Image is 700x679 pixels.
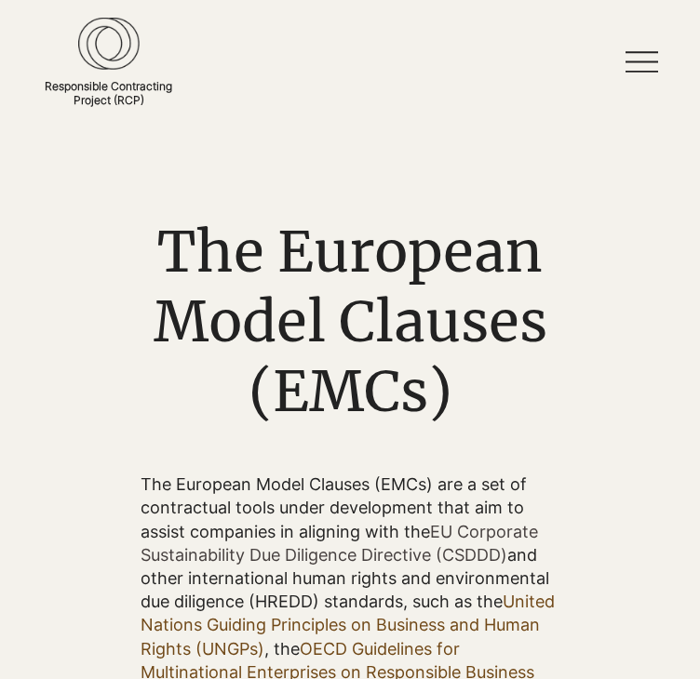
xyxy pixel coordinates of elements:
[141,474,549,611] span: The European Model Clauses (EMCs) are a set of contractual tools under development that aim to as...
[154,217,547,426] span: The European Model Clauses (EMCs)
[141,592,555,658] a: United Nations Guiding Principles on Business and Human Rights (UNGPs)
[45,79,172,107] a: Responsible ContractingProject (RCP)
[141,522,538,565] a: EU Corporate Sustainability Due Diligence Directive (CSDDD)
